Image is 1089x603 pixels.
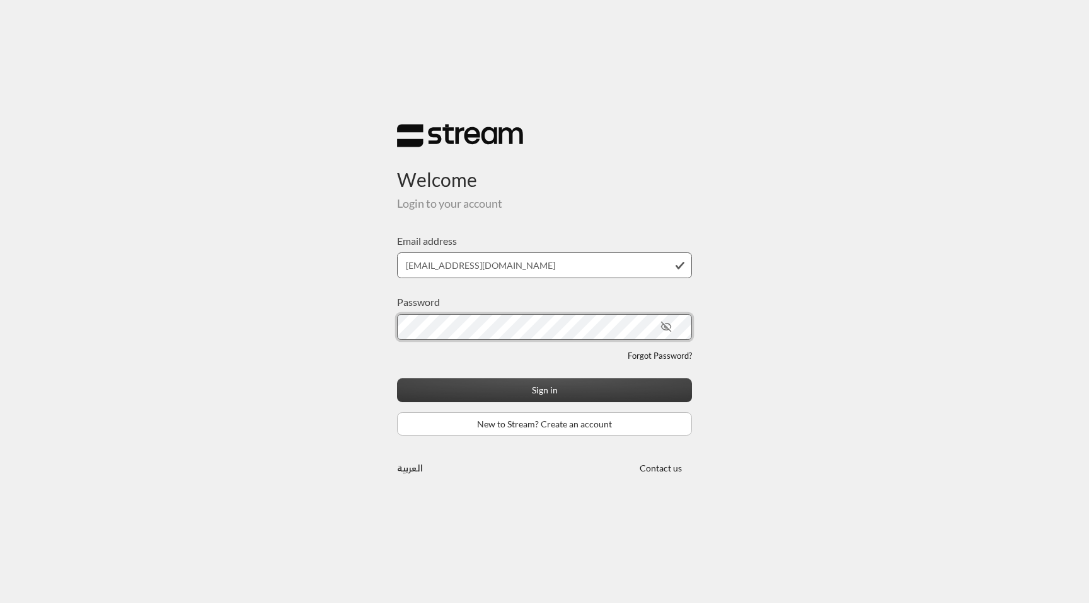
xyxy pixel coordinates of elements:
[397,412,692,436] a: New to Stream? Create an account
[397,252,692,278] input: Type your email here
[397,295,440,310] label: Password
[629,456,692,480] button: Contact us
[397,234,457,249] label: Email address
[655,316,677,337] button: toggle password visibility
[397,148,692,191] h3: Welcome
[397,123,523,148] img: Stream Logo
[397,378,692,402] button: Sign in
[629,463,692,473] a: Contact us
[397,197,692,211] h5: Login to your account
[628,350,692,363] a: Forgot Password?
[397,456,423,480] a: العربية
